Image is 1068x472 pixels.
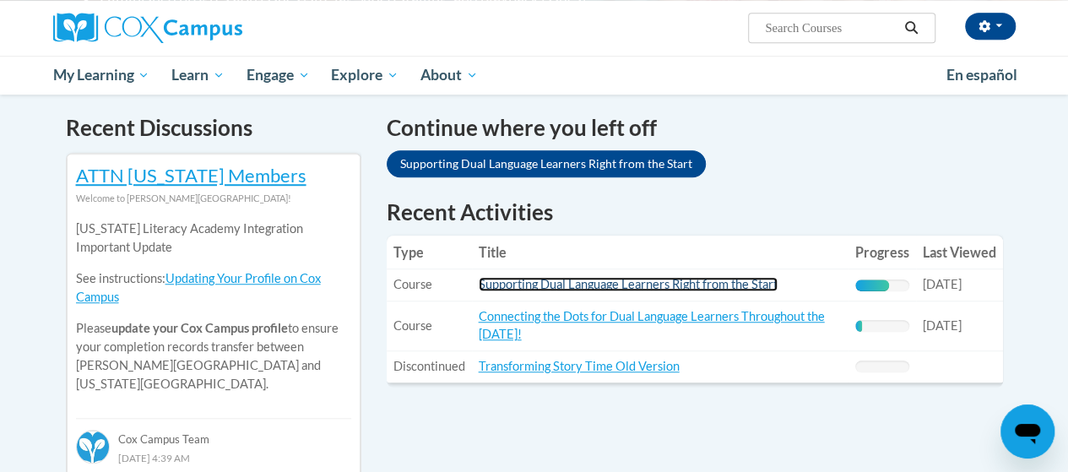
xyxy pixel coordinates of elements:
[76,220,351,257] p: [US_STATE] Literacy Academy Integration Important Update
[76,430,110,464] img: Cox Campus Team
[479,277,778,291] a: Supporting Dual Language Learners Right from the Start
[41,56,1028,95] div: Main menu
[387,236,472,269] th: Type
[76,448,351,467] div: [DATE] 4:39 AM
[111,321,288,335] b: update your Cox Campus profile
[236,56,321,95] a: Engage
[42,56,161,95] a: My Learning
[479,309,825,341] a: Connecting the Dots for Dual Language Learners Throughout the [DATE]!
[331,65,398,85] span: Explore
[76,271,321,304] a: Updating Your Profile on Cox Campus
[855,279,890,291] div: Progress, %
[848,236,916,269] th: Progress
[935,57,1028,93] a: En español
[320,56,409,95] a: Explore
[160,56,236,95] a: Learn
[76,418,351,448] div: Cox Campus Team
[393,318,432,333] span: Course
[76,208,351,406] div: Please to ensure your completion records transfer between [PERSON_NAME][GEOGRAPHIC_DATA] and [US_...
[965,13,1016,40] button: Account Settings
[387,197,1003,227] h1: Recent Activities
[916,236,1003,269] th: Last Viewed
[53,13,357,43] a: Cox Campus
[763,18,898,38] input: Search Courses
[76,164,306,187] a: ATTN [US_STATE] Members
[479,359,680,373] a: Transforming Story Time Old Version
[387,150,706,177] a: Supporting Dual Language Learners Right from the Start
[409,56,489,95] a: About
[66,111,361,144] h4: Recent Discussions
[923,318,962,333] span: [DATE]
[898,18,924,38] button: Search
[393,277,432,291] span: Course
[76,269,351,307] p: See instructions:
[420,65,478,85] span: About
[171,65,225,85] span: Learn
[53,13,242,43] img: Cox Campus
[52,65,149,85] span: My Learning
[1000,404,1054,458] iframe: Button to launch messaging window
[76,189,351,208] div: Welcome to [PERSON_NAME][GEOGRAPHIC_DATA]!
[946,66,1017,84] span: En español
[923,277,962,291] span: [DATE]
[247,65,310,85] span: Engage
[387,111,1003,144] h4: Continue where you left off
[472,236,848,269] th: Title
[855,320,863,332] div: Progress, %
[393,359,465,373] span: Discontinued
